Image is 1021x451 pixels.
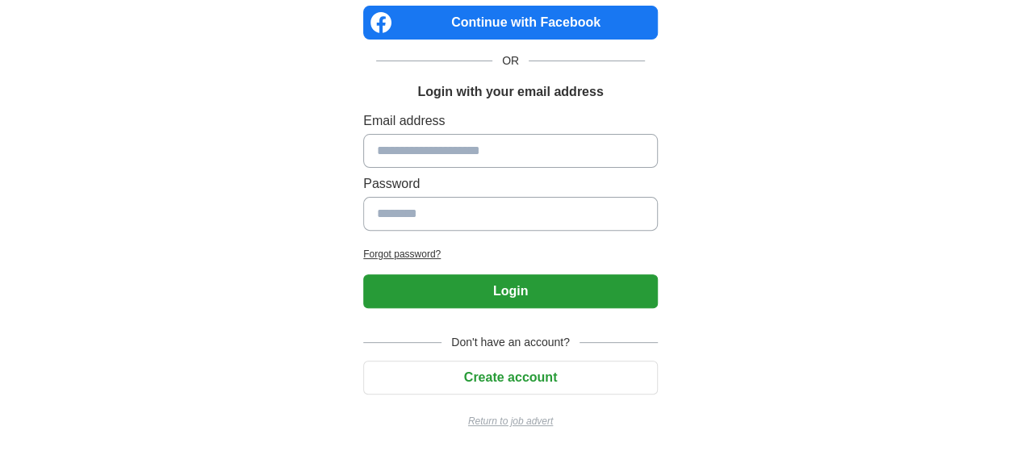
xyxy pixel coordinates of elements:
[363,174,658,194] label: Password
[492,52,529,69] span: OR
[363,111,658,131] label: Email address
[363,247,658,261] a: Forgot password?
[363,361,658,395] button: Create account
[363,274,658,308] button: Login
[363,6,658,40] a: Continue with Facebook
[363,370,658,384] a: Create account
[363,414,658,428] a: Return to job advert
[417,82,603,102] h1: Login with your email address
[441,334,580,351] span: Don't have an account?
